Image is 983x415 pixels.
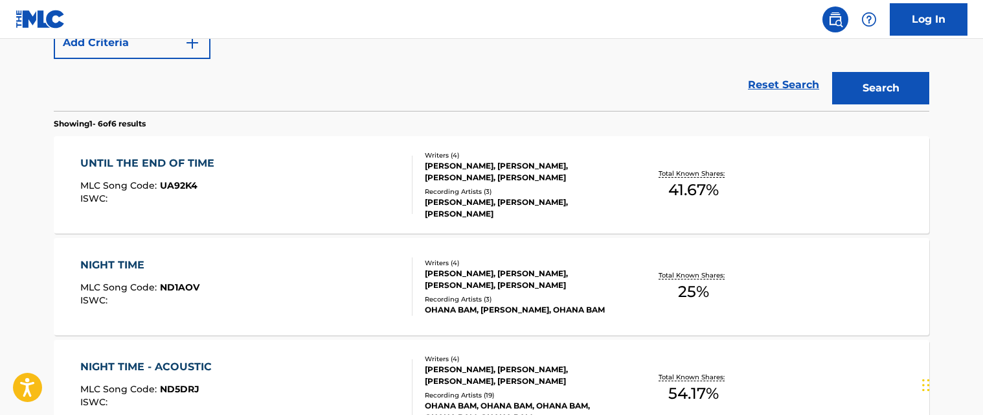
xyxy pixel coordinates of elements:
p: Total Known Shares: [659,372,728,382]
img: help [861,12,877,27]
div: Writers ( 4 ) [425,258,620,268]
div: [PERSON_NAME], [PERSON_NAME], [PERSON_NAME], [PERSON_NAME] [425,160,620,184]
div: Recording Artists ( 3 ) [425,294,620,304]
a: UNTIL THE END OF TIMEMLC Song Code:UA92K4ISWC:Writers (4)[PERSON_NAME], [PERSON_NAME], [PERSON_NA... [54,136,929,233]
a: Reset Search [741,71,826,99]
span: ISWC : [80,396,111,408]
span: UA92K4 [160,180,198,191]
a: Public Search [822,6,848,32]
iframe: Chat Widget [918,353,983,415]
p: Showing 1 - 6 of 6 results [54,118,146,130]
p: Total Known Shares: [659,270,728,280]
div: OHANA BAM, [PERSON_NAME], OHANA BAM [425,304,620,316]
div: Help [856,6,882,32]
span: MLC Song Code : [80,281,160,293]
span: 41.67 % [668,178,719,202]
span: ISWC : [80,294,111,306]
p: Total Known Shares: [659,169,728,178]
div: [PERSON_NAME], [PERSON_NAME], [PERSON_NAME], [PERSON_NAME] [425,364,620,387]
a: NIGHT TIMEMLC Song Code:ND1AOVISWC:Writers (4)[PERSON_NAME], [PERSON_NAME], [PERSON_NAME], [PERSO... [54,238,929,335]
span: 54.17 % [668,382,719,405]
span: ND5DRJ [160,383,199,395]
button: Add Criteria [54,27,210,59]
a: Log In [890,3,967,36]
img: 9d2ae6d4665cec9f34b9.svg [185,35,200,51]
div: Drag [922,366,930,405]
span: MLC Song Code : [80,383,160,395]
div: NIGHT TIME [80,257,199,273]
span: ND1AOV [160,281,199,293]
button: Search [832,72,929,104]
span: ISWC : [80,193,111,204]
div: Writers ( 4 ) [425,354,620,364]
div: Recording Artists ( 3 ) [425,187,620,196]
div: UNTIL THE END OF TIME [80,156,221,171]
span: MLC Song Code : [80,180,160,191]
div: Recording Artists ( 19 ) [425,390,620,400]
div: Writers ( 4 ) [425,150,620,160]
div: [PERSON_NAME], [PERSON_NAME], [PERSON_NAME] [425,196,620,220]
img: search [828,12,843,27]
div: NIGHT TIME - ACOUSTIC [80,359,218,375]
img: MLC Logo [16,10,65,29]
span: 25 % [678,280,709,303]
div: [PERSON_NAME], [PERSON_NAME], [PERSON_NAME], [PERSON_NAME] [425,268,620,291]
